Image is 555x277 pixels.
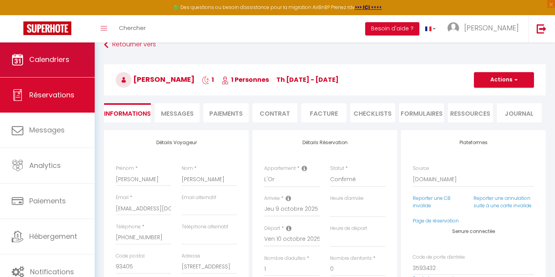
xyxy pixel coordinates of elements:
label: Prénom [116,165,134,172]
span: Chercher [119,24,146,32]
label: Statut [330,165,344,172]
button: Besoin d'aide ? [365,22,419,35]
label: Nombre d'adultes [264,255,306,262]
label: Code postal [116,252,145,260]
a: Retourner vers [104,38,546,52]
img: ... [447,22,459,34]
label: Téléphone [116,223,141,231]
li: Informations [104,103,151,122]
h4: Plateformes [413,140,534,145]
span: Analytics [29,161,61,170]
a: ... [PERSON_NAME] [442,15,528,42]
li: Facture [301,103,346,122]
label: Email [116,194,129,201]
h4: Serrure connectée [413,229,534,234]
img: logout [537,24,546,34]
span: Th [DATE] - [DATE] [276,75,339,84]
span: 1 Personnes [221,75,269,84]
li: Ressources [448,103,493,122]
label: Nombre d'enfants [330,255,372,262]
span: Calendriers [29,55,69,64]
label: Adresse [182,252,200,260]
span: [PERSON_NAME] [464,23,519,33]
span: Réservations [29,90,74,100]
label: Email alternatif [182,194,216,201]
li: CHECKLISTS [350,103,395,122]
a: >>> ICI <<<< [355,4,382,11]
a: Reporter une annulation suite à une carte invalide [474,195,532,209]
label: Téléphone alternatif [182,223,228,231]
label: Arrivée [264,195,280,202]
button: Actions [474,72,534,88]
li: Contrat [253,103,297,122]
li: Paiements [203,103,248,122]
label: Source [413,165,429,172]
span: 1 [202,75,214,84]
h4: Détails Réservation [264,140,385,145]
h4: Détails Voyageur [116,140,237,145]
li: Journal [497,103,542,122]
li: FORMULAIRES [399,103,444,122]
label: Code de porte d'entrée [413,254,465,261]
label: Départ [264,225,280,232]
span: Paiements [29,196,66,206]
span: Notifications [30,267,74,277]
label: Heure d'arrivée [330,195,364,202]
span: Messages [29,125,65,135]
a: Chercher [113,15,152,42]
label: Appartement [264,165,296,172]
span: Hébergement [29,231,77,241]
a: Reporter une CB invalide [413,195,451,209]
span: Messages [161,109,194,118]
a: Page de réservation [413,217,459,224]
img: Super Booking [23,21,71,35]
label: Nom [182,165,193,172]
span: [PERSON_NAME] [116,74,194,84]
label: Heure de départ [330,225,367,232]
